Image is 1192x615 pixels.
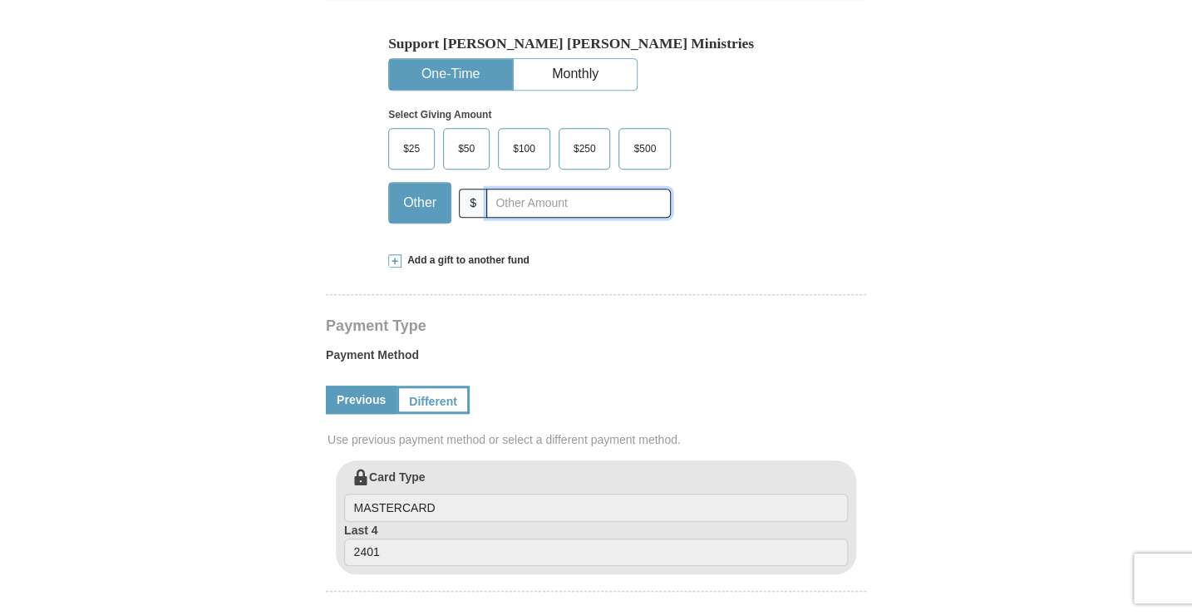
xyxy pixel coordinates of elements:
label: Last 4 [344,522,848,567]
label: Card Type [344,469,848,522]
a: Previous [326,386,397,414]
input: Last 4 [344,539,848,567]
h4: Payment Type [326,319,866,332]
input: Card Type [344,494,848,522]
span: $25 [395,136,428,161]
span: Use previous payment method or select a different payment method. [328,431,868,448]
span: $ [459,189,487,218]
span: Add a gift to another fund [401,253,530,268]
button: One-Time [389,59,512,90]
span: $500 [625,136,664,161]
strong: Select Giving Amount [388,109,491,121]
span: $250 [565,136,604,161]
input: Other Amount [486,189,671,218]
a: Different [397,386,470,414]
button: Monthly [514,59,637,90]
h5: Support [PERSON_NAME] [PERSON_NAME] Ministries [388,35,804,52]
span: $50 [450,136,483,161]
span: $100 [505,136,544,161]
label: Payment Method [326,347,866,371]
span: Other [395,190,445,215]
